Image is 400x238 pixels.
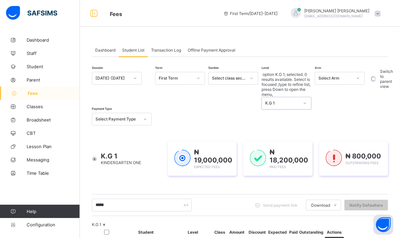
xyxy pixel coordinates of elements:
div: Select Payment Type [96,117,139,122]
span: Fees [110,11,122,17]
th: Amount [226,228,248,236]
span: Classes [27,104,80,109]
span: Session [92,66,103,70]
th: Level [172,228,213,236]
th: Discount [248,228,266,236]
span: option K.G 1, selected. [262,72,303,77]
span: Student [27,64,80,69]
span: Level [262,66,269,70]
div: SIMRAN SHARMA [284,8,384,19]
span: ₦ 18,200,000 [270,148,308,164]
th: Student [120,228,172,236]
span: Paid Fees [270,165,286,169]
span: Send payment link [263,203,298,208]
span: ₦ 800,000 [345,152,381,160]
img: expected-1.03dd87d44185fb6c27cc9b2570c10499.svg [174,150,191,166]
span: K.G 1 [101,152,141,160]
th: Outstanding [299,228,324,236]
span: CBT [27,130,80,136]
span: Configuration [27,222,80,227]
div: Select Arm [318,76,352,81]
th: Class [214,228,226,236]
span: Student List [122,48,144,53]
span: Messaging [27,157,80,162]
span: Expected Fees [194,165,220,169]
span: Staff [27,51,80,56]
span: Offline Payment Approval [188,48,235,53]
span: Dashboard [27,37,80,43]
span: Payment Type [92,107,112,111]
span: session/term information [223,11,278,16]
span: Notify Defaulters [349,203,383,208]
span: Arm [315,66,321,70]
span: Term [155,66,162,70]
span: Download [311,203,330,208]
span: 0 results available. Select is focused ,type to refine list, press Down to open the menu, [262,72,310,97]
th: Expected [267,228,288,236]
th: Actions [324,228,344,236]
span: [PERSON_NAME] [PERSON_NAME] [304,8,370,13]
div: First Term [159,76,193,81]
div: Select class section [212,76,246,81]
span: Help [27,209,80,214]
img: paid-1.3eb1404cbcb1d3b736510a26bbfa3ccb.svg [250,150,266,166]
span: K.G 1 [92,222,101,227]
span: Outstanding Fees [345,161,378,165]
span: ₦ 19,000,000 [194,148,232,164]
button: Open asap [373,215,393,235]
span: Lesson Plan [27,144,80,149]
span: Fees [28,91,80,96]
span: Parent [27,77,80,83]
span: KINDERGARTEN ONE [101,160,141,165]
th: Paid [289,228,298,236]
img: outstanding-1.146d663e52f09953f639664a84e30106.svg [326,150,342,166]
div: [DATE]-[DATE] [96,76,129,81]
img: safsims [6,6,57,20]
span: Dashboard [95,48,115,53]
span: Section [208,66,219,70]
label: Switch to parent view [380,69,393,89]
span: Time Table [27,170,80,176]
span: Broadsheet [27,117,80,122]
span: Transaction Log [151,48,181,53]
span: [EMAIL_ADDRESS][DOMAIN_NAME] [304,14,363,18]
div: K.G 1 [265,101,299,106]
